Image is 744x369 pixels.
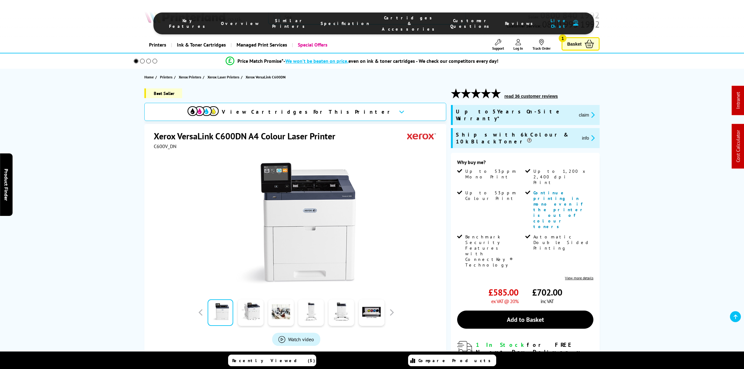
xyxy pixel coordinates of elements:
span: Up to 53ppm Colour Print [465,190,524,201]
span: Best Seller [144,88,182,98]
img: Xerox [407,130,436,142]
a: Add to Basket [457,311,593,329]
a: Log In [513,39,523,51]
span: Key Features [169,18,208,29]
img: user-headset-duotone.svg [573,20,578,26]
span: 1 [559,34,567,42]
span: Printers [160,74,172,80]
span: Live Chat [549,18,570,29]
a: Xerox Laser Printers [207,74,241,80]
a: Special Offers [292,37,332,53]
span: Continue printing in mono even if the printer is out of colour toners [533,190,586,229]
span: Reviews [505,21,536,26]
a: Recently Viewed (5) [228,355,316,366]
a: Compare Products [408,355,496,366]
h1: Xerox VersaLink C600DN A4 Colour Laser Printer [154,130,342,142]
span: ex VAT @ 20% [491,298,518,304]
a: Xerox Printers [179,74,203,80]
a: Printers [144,37,171,53]
span: Recently Viewed (5) [232,358,315,363]
a: Basket 1 [562,37,600,51]
span: Customer Questions [450,18,492,29]
span: Xerox VersaLink C600DN [246,74,286,80]
span: Automatic Double Sided Printing [533,234,592,251]
span: Watch video [288,336,314,342]
span: Cartridges & Accessories [382,15,438,32]
a: Xerox VersaLink C600DN [246,74,287,80]
span: View Cartridges For This Printer [222,108,394,115]
a: Ink & Toner Cartridges [171,37,231,53]
span: Log In [513,46,523,51]
span: Overview [221,21,260,26]
span: Support [492,46,504,51]
span: Benchmark Security Features with ConnectKey® Technology [465,234,524,268]
span: inc VAT [541,298,554,304]
li: modal_Promise [125,56,599,67]
span: Up to 1,200 x 2,400 dpi Print [533,168,592,185]
span: Xerox Printers [179,74,201,80]
span: 1 In Stock [476,341,527,348]
a: Intranet [735,92,741,109]
span: Basket [567,40,582,48]
a: Cost Calculator [735,130,741,162]
span: £585.00 [488,287,518,298]
a: Managed Print Services [231,37,292,53]
span: £702.00 [532,287,562,298]
div: Why buy me? [457,159,593,168]
span: C600V_DN [154,143,177,149]
span: Xerox Laser Printers [207,74,239,80]
span: Price Match Promise* [237,58,283,64]
span: Compare Products [418,358,494,363]
img: View Cartridges [187,106,219,116]
a: Track Order [532,39,551,51]
span: Ships with 6k Colour & 10k Black Toner [456,131,577,145]
span: Home [144,74,154,80]
button: promo-description [580,134,597,142]
a: Support [492,39,504,51]
div: for FREE Next Day Delivery [476,341,593,356]
span: Up to 5 Years On-Site Warranty* [456,108,574,122]
a: Product_All_Videos [272,333,320,346]
img: Xerox VersaLink C600DN [235,162,357,284]
span: Specification [321,21,369,26]
div: - even on ink & toner cartridges - We check our competitors every day! [283,58,498,64]
a: View more details [565,276,593,280]
a: Home [144,74,155,80]
span: Product Finder [3,168,9,201]
span: Up to 53ppm Mono Print [465,168,524,180]
span: Ink & Toner Cartridges [177,37,226,53]
span: We won’t be beaten on price, [285,58,348,64]
span: Similar Printers [272,18,308,29]
a: Printers [160,74,174,80]
button: read 36 customer reviews [502,93,560,99]
button: promo-description [577,111,597,118]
